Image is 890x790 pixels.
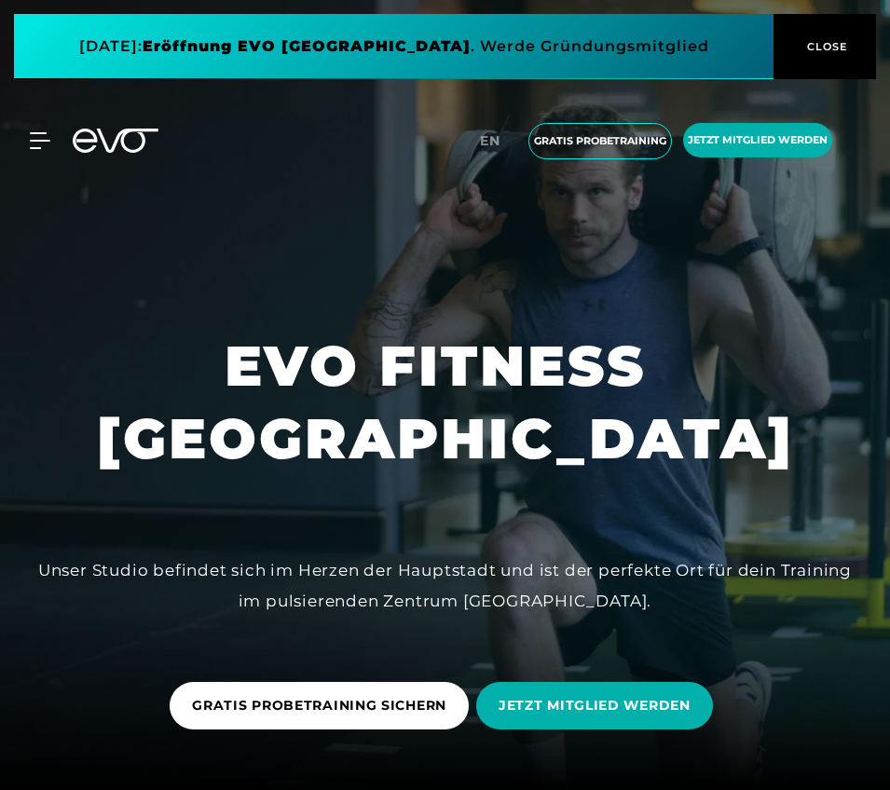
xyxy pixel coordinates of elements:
span: Gratis Probetraining [534,133,666,149]
h1: EVO FITNESS [GEOGRAPHIC_DATA] [97,330,794,475]
div: Unser Studio befindet sich im Herzen der Hauptstadt und ist der perfekte Ort für dein Training im... [26,555,865,616]
button: CLOSE [774,14,876,79]
span: JETZT MITGLIED WERDEN [499,696,691,715]
a: en [480,130,512,152]
a: Gratis Probetraining [523,123,678,159]
a: Jetzt Mitglied werden [678,123,838,159]
span: CLOSE [802,38,848,55]
a: JETZT MITGLIED WERDEN [476,668,720,743]
a: GRATIS PROBETRAINING SICHERN [170,668,476,743]
span: GRATIS PROBETRAINING SICHERN [192,696,446,715]
span: Jetzt Mitglied werden [688,132,828,148]
span: en [480,132,500,149]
